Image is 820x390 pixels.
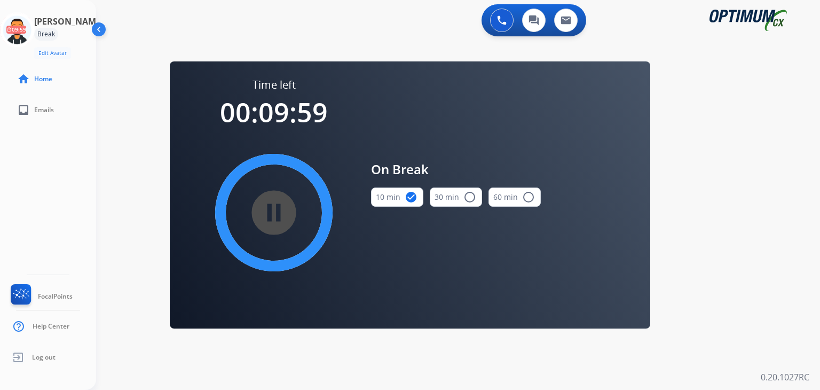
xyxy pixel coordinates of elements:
[34,28,58,41] div: Break
[253,77,296,92] span: Time left
[488,188,541,207] button: 60 min
[761,371,809,384] p: 0.20.1027RC
[220,94,328,130] span: 00:09:59
[17,104,30,116] mat-icon: inbox
[9,284,73,309] a: FocalPoints
[17,73,30,85] mat-icon: home
[522,191,535,204] mat-icon: radio_button_unchecked
[33,322,69,331] span: Help Center
[371,160,541,179] span: On Break
[34,47,71,59] button: Edit Avatar
[430,188,482,207] button: 30 min
[34,15,104,28] h3: [PERSON_NAME]
[463,191,476,204] mat-icon: radio_button_unchecked
[34,75,52,83] span: Home
[34,106,54,114] span: Emails
[38,292,73,301] span: FocalPoints
[32,353,56,362] span: Log out
[267,206,280,219] mat-icon: pause_circle_filled
[405,191,417,204] mat-icon: check_circle
[371,188,423,207] button: 10 min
